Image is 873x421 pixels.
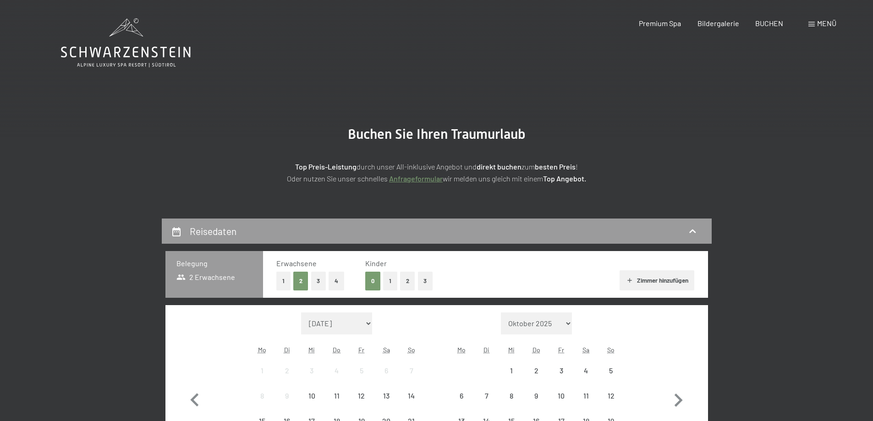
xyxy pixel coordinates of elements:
span: Erwachsene [276,259,317,268]
div: 1 [500,367,523,390]
p: durch unser All-inklusive Angebot und zum ! Oder nutzen Sie unser schnelles wir melden uns gleich... [208,161,666,184]
div: Tue Oct 07 2025 [474,383,499,408]
div: 11 [575,392,598,415]
div: Anreise nicht möglich [449,383,474,408]
div: Anreise nicht möglich [324,358,349,383]
span: BUCHEN [755,19,783,27]
div: 2 [525,367,548,390]
span: Buchen Sie Ihren Traumurlaub [348,126,526,142]
a: Bildergalerie [697,19,739,27]
button: 1 [383,272,397,290]
div: Wed Oct 01 2025 [499,358,524,383]
div: Sun Sep 07 2025 [399,358,423,383]
abbr: Montag [457,346,466,354]
div: Anreise nicht möglich [574,383,598,408]
div: Anreise nicht möglich [349,358,374,383]
div: Anreise nicht möglich [324,383,349,408]
div: 12 [599,392,622,415]
div: 3 [549,367,572,390]
button: 4 [329,272,344,290]
abbr: Dienstag [483,346,489,354]
span: 2 Erwachsene [176,272,236,282]
button: 2 [293,272,308,290]
abbr: Mittwoch [508,346,515,354]
a: Premium Spa [639,19,681,27]
abbr: Samstag [582,346,589,354]
div: Anreise nicht möglich [549,383,573,408]
abbr: Mittwoch [308,346,315,354]
div: Mon Oct 06 2025 [449,383,474,408]
div: 7 [400,367,423,390]
button: 3 [311,272,326,290]
div: Fri Sep 12 2025 [349,383,374,408]
div: 10 [300,392,323,415]
div: 6 [375,367,398,390]
div: 5 [350,367,373,390]
div: Thu Oct 02 2025 [524,358,549,383]
div: Anreise nicht möglich [399,383,423,408]
div: Sun Oct 12 2025 [598,383,623,408]
button: 0 [365,272,380,290]
div: Wed Oct 08 2025 [499,383,524,408]
div: Anreise nicht möglich [250,358,275,383]
div: 7 [475,392,498,415]
h2: Reisedaten [190,225,236,237]
div: 5 [599,367,622,390]
div: Anreise nicht möglich [474,383,499,408]
div: Fri Sep 05 2025 [349,358,374,383]
div: Anreise nicht möglich [524,383,549,408]
div: Sun Sep 14 2025 [399,383,423,408]
div: Thu Sep 04 2025 [324,358,349,383]
button: 2 [400,272,415,290]
div: Sun Oct 05 2025 [598,358,623,383]
div: Mon Sep 08 2025 [250,383,275,408]
div: 9 [525,392,548,415]
strong: Top Preis-Leistung [295,162,357,171]
div: Anreise nicht möglich [299,358,324,383]
div: Anreise nicht möglich [574,358,598,383]
div: 3 [300,367,323,390]
div: 11 [325,392,348,415]
div: Anreise nicht möglich [499,383,524,408]
abbr: Samstag [383,346,390,354]
div: Thu Oct 09 2025 [524,383,549,408]
span: Menü [817,19,836,27]
div: 2 [275,367,298,390]
div: Sat Oct 04 2025 [574,358,598,383]
div: 8 [251,392,274,415]
abbr: Montag [258,346,266,354]
div: Thu Sep 11 2025 [324,383,349,408]
button: Zimmer hinzufügen [620,270,694,290]
div: Tue Sep 09 2025 [275,383,299,408]
div: Tue Sep 02 2025 [275,358,299,383]
div: Anreise nicht möglich [549,358,573,383]
strong: direkt buchen [477,162,522,171]
abbr: Donnerstag [333,346,340,354]
strong: Top Angebot. [543,174,586,183]
abbr: Sonntag [408,346,415,354]
div: 13 [375,392,398,415]
div: Anreise nicht möglich [299,383,324,408]
div: 1 [251,367,274,390]
div: Mon Sep 01 2025 [250,358,275,383]
div: 8 [500,392,523,415]
strong: besten Preis [535,162,576,171]
div: Anreise nicht möglich [598,358,623,383]
div: 9 [275,392,298,415]
div: Anreise nicht möglich [275,383,299,408]
div: Anreise nicht möglich [499,358,524,383]
div: 6 [450,392,473,415]
div: Anreise nicht möglich [275,358,299,383]
button: 1 [276,272,291,290]
div: Anreise nicht möglich [349,383,374,408]
div: 10 [549,392,572,415]
div: Anreise nicht möglich [250,383,275,408]
div: Anreise nicht möglich [598,383,623,408]
div: Sat Sep 06 2025 [374,358,399,383]
div: Anreise nicht möglich [374,383,399,408]
abbr: Donnerstag [533,346,540,354]
abbr: Freitag [358,346,364,354]
div: Sat Sep 13 2025 [374,383,399,408]
div: 4 [325,367,348,390]
div: Fri Oct 03 2025 [549,358,573,383]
